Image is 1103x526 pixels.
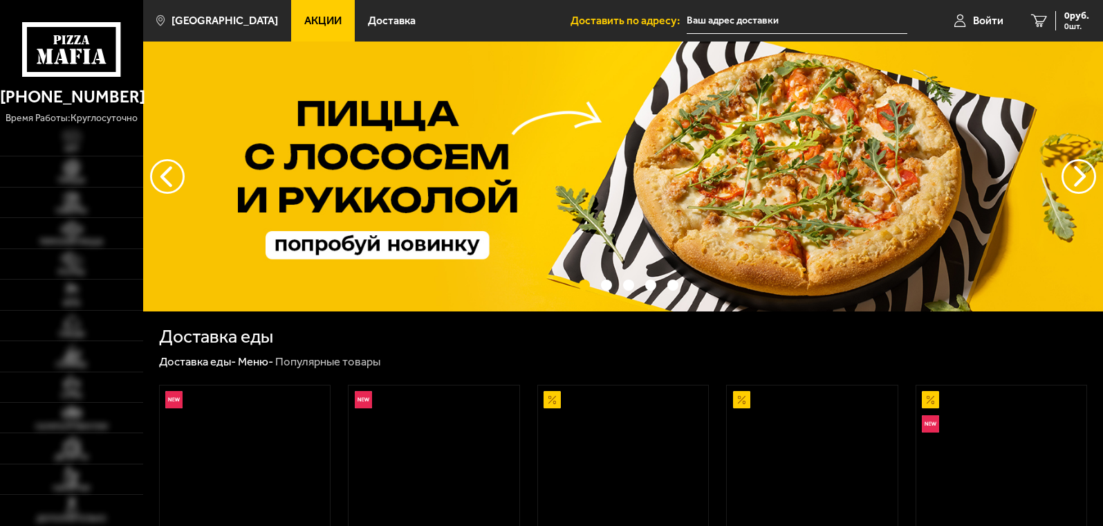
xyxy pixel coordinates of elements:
span: 0 шт. [1064,22,1089,30]
h1: Доставка еды [159,327,273,346]
span: Доставить по адресу: [571,15,687,26]
span: 0 руб. [1064,11,1089,21]
img: Акционный [733,391,750,408]
button: точки переключения [667,280,678,291]
span: Войти [973,15,1003,26]
button: следующий [150,159,185,194]
div: Популярные товары [275,354,380,370]
span: [GEOGRAPHIC_DATA] [172,15,278,26]
span: Акции [304,15,342,26]
input: Ваш адрес доставки [687,8,907,34]
span: Доставка [368,15,416,26]
img: Акционный [922,391,939,408]
img: Новинка [355,391,372,408]
button: точки переключения [579,280,590,291]
button: точки переключения [623,280,634,291]
img: Новинка [165,391,183,408]
button: предыдущий [1062,159,1096,194]
a: Меню- [238,354,273,368]
a: Доставка еды- [159,354,236,368]
button: точки переключения [645,280,656,291]
img: Акционный [544,391,561,408]
button: точки переключения [601,280,612,291]
img: Новинка [922,415,939,433]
